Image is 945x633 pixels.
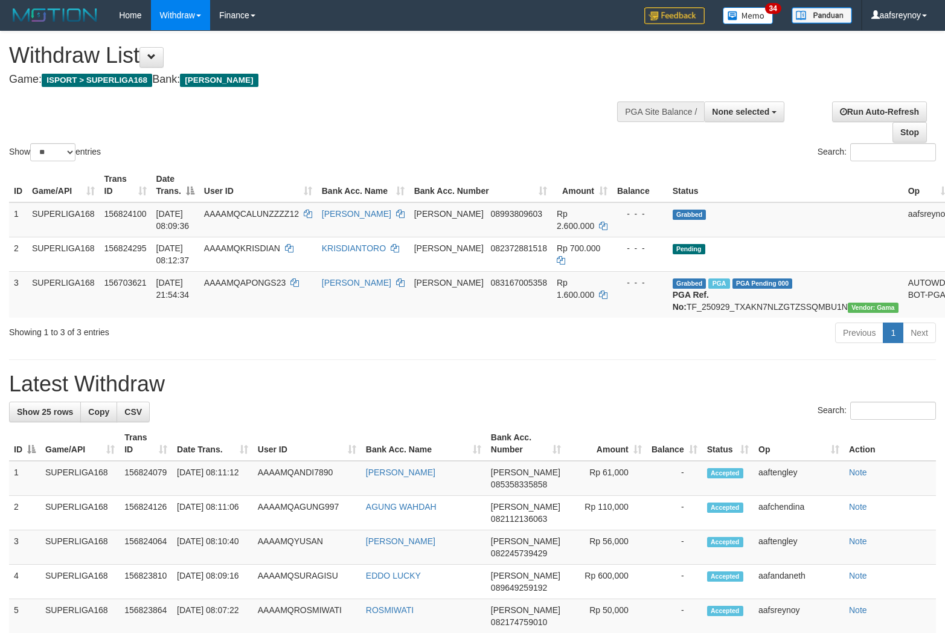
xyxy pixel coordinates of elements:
td: AAAAMQAGUNG997 [253,496,361,530]
span: Accepted [707,468,743,478]
td: SUPERLIGA168 [27,271,100,318]
span: AAAAMQCALUNZZZZ12 [204,209,299,219]
span: [PERSON_NAME] [414,278,484,288]
div: PGA Site Balance / [617,101,704,122]
th: Action [844,426,936,461]
label: Search: [818,143,936,161]
img: Feedback.jpg [644,7,705,24]
span: Copy 082372881518 to clipboard [490,243,546,253]
label: Show entries [9,143,101,161]
span: Pending [673,244,705,254]
span: Accepted [707,606,743,616]
div: - - - [617,242,663,254]
th: User ID: activate to sort column ascending [199,168,317,202]
td: [DATE] 08:11:12 [172,461,253,496]
th: Date Trans.: activate to sort column ascending [172,426,253,461]
span: Accepted [707,503,743,513]
td: AAAAMQSURAGISU [253,565,361,599]
select: Showentries [30,143,75,161]
span: Accepted [707,537,743,547]
td: 3 [9,271,27,318]
span: Copy 082174759010 to clipboard [491,617,547,627]
span: ISPORT > SUPERLIGA168 [42,74,152,87]
span: None selected [712,107,769,117]
span: [PERSON_NAME] [491,502,560,512]
th: Status [668,168,903,202]
span: Copy 085358335858 to clipboard [491,480,547,489]
th: ID [9,168,27,202]
a: Show 25 rows [9,402,81,422]
b: PGA Ref. No: [673,290,709,312]
th: Balance [612,168,668,202]
span: [DATE] 08:09:36 [156,209,190,231]
td: SUPERLIGA168 [40,496,120,530]
span: [PERSON_NAME] [414,209,484,219]
span: [PERSON_NAME] [491,605,560,615]
td: 4 [9,565,40,599]
img: panduan.png [792,7,852,24]
th: Op: activate to sort column ascending [754,426,844,461]
td: SUPERLIGA168 [40,461,120,496]
a: 1 [883,323,903,343]
th: Balance: activate to sort column ascending [647,426,702,461]
a: Next [903,323,936,343]
a: Run Auto-Refresh [832,101,927,122]
span: Rp 1.600.000 [557,278,594,300]
td: 1 [9,461,40,496]
span: 156703621 [104,278,147,288]
th: User ID: activate to sort column ascending [253,426,361,461]
td: - [647,461,702,496]
td: Rp 61,000 [566,461,647,496]
span: [PERSON_NAME] [491,468,560,477]
td: - [647,496,702,530]
span: Copy 083167005358 to clipboard [490,278,546,288]
span: Grabbed [673,278,706,289]
span: Copy [88,407,109,417]
a: Stop [892,122,927,143]
span: Copy 082112136063 to clipboard [491,514,547,524]
span: [DATE] 08:12:37 [156,243,190,265]
span: Copy 089649259192 to clipboard [491,583,547,593]
span: AAAAMQAPONGS23 [204,278,286,288]
span: Copy 082245739429 to clipboard [491,548,547,558]
a: Note [849,502,867,512]
span: 34 [765,3,781,14]
th: Amount: activate to sort column ascending [552,168,612,202]
th: Trans ID: activate to sort column ascending [120,426,172,461]
td: 156824064 [120,530,172,565]
span: Copy 08993809603 to clipboard [490,209,542,219]
td: AAAAMQANDI7890 [253,461,361,496]
th: Bank Acc. Name: activate to sort column ascending [317,168,409,202]
a: KRISDIANTORO [322,243,386,253]
span: 156824295 [104,243,147,253]
td: SUPERLIGA168 [27,237,100,271]
th: Amount: activate to sort column ascending [566,426,647,461]
td: Rp 110,000 [566,496,647,530]
span: Vendor URL: https://trx31.1velocity.biz [848,303,899,313]
td: - [647,530,702,565]
span: Rp 700.000 [557,243,600,253]
span: [PERSON_NAME] [414,243,484,253]
td: [DATE] 08:09:16 [172,565,253,599]
th: Trans ID: activate to sort column ascending [100,168,152,202]
a: EDDO LUCKY [366,571,421,580]
a: Previous [835,323,883,343]
span: [PERSON_NAME] [180,74,258,87]
th: Bank Acc. Name: activate to sort column ascending [361,426,486,461]
th: Date Trans.: activate to sort column descending [152,168,199,202]
div: - - - [617,208,663,220]
a: Note [849,536,867,546]
td: aafchendina [754,496,844,530]
td: aafandaneth [754,565,844,599]
th: Status: activate to sort column ascending [702,426,754,461]
span: [PERSON_NAME] [491,536,560,546]
th: Game/API: activate to sort column ascending [40,426,120,461]
h4: Game: Bank: [9,74,618,86]
th: ID: activate to sort column descending [9,426,40,461]
td: SUPERLIGA168 [40,530,120,565]
span: [DATE] 21:54:34 [156,278,190,300]
td: TF_250929_TXAKN7NLZGTZSSQMBU1N [668,271,903,318]
span: 156824100 [104,209,147,219]
td: 1 [9,202,27,237]
td: [DATE] 08:11:06 [172,496,253,530]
